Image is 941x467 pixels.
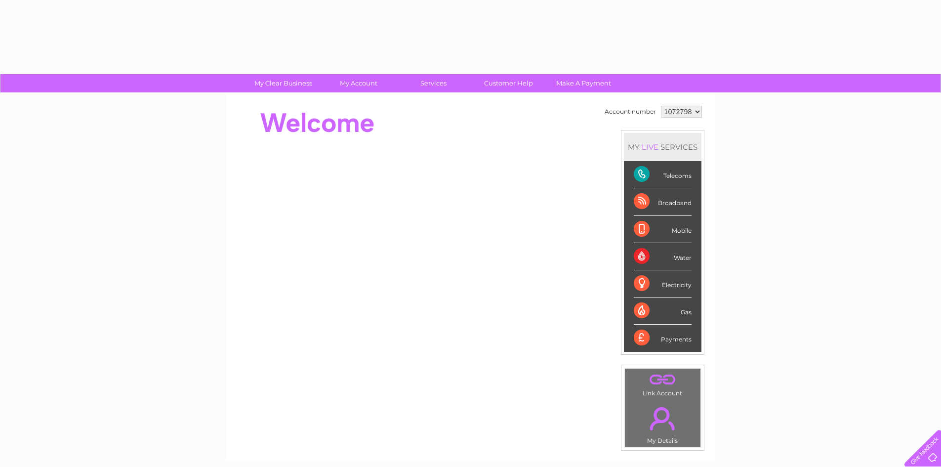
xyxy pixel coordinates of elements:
[634,270,692,297] div: Electricity
[624,133,701,161] div: MY SERVICES
[627,401,698,436] a: .
[243,74,324,92] a: My Clear Business
[634,243,692,270] div: Water
[393,74,474,92] a: Services
[627,371,698,388] a: .
[634,188,692,215] div: Broadband
[468,74,549,92] a: Customer Help
[634,161,692,188] div: Telecoms
[634,325,692,351] div: Payments
[318,74,399,92] a: My Account
[624,368,701,399] td: Link Account
[602,103,658,120] td: Account number
[634,297,692,325] div: Gas
[624,399,701,447] td: My Details
[543,74,624,92] a: Make A Payment
[634,216,692,243] div: Mobile
[640,142,660,152] div: LIVE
